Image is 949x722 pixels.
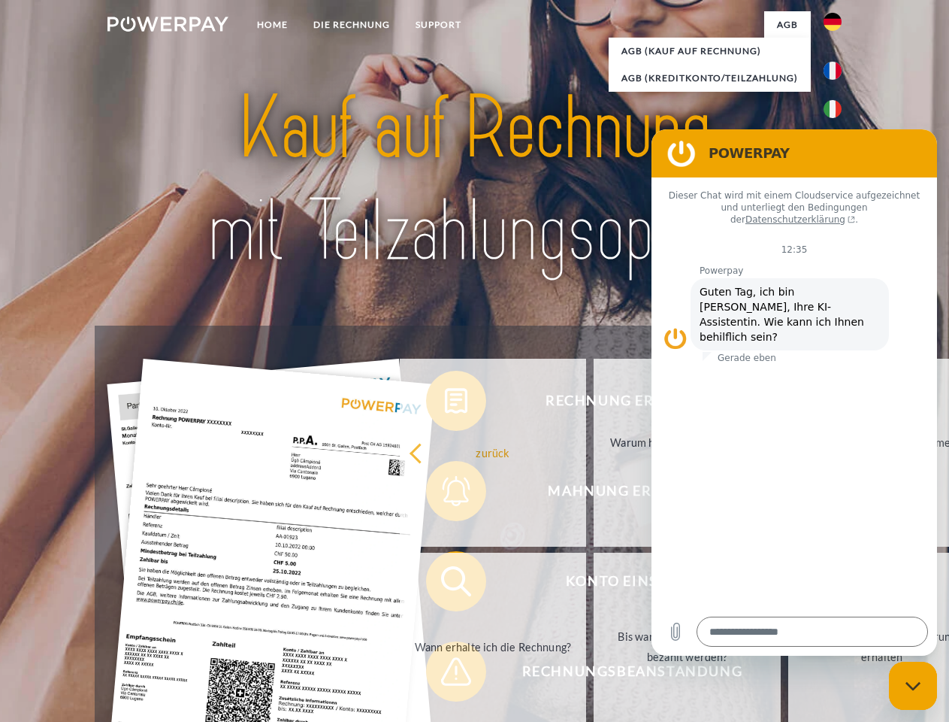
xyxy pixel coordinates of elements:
a: Home [244,11,301,38]
div: Wann erhalte ich die Rechnung? [409,636,578,657]
img: logo-powerpay-white.svg [107,17,228,32]
img: de [824,13,842,31]
img: fr [824,62,842,80]
a: DIE RECHNUNG [301,11,403,38]
div: Warum habe ich eine Rechnung erhalten? [603,432,772,473]
img: it [824,100,842,118]
a: SUPPORT [403,11,474,38]
iframe: Messaging-Fenster [651,129,937,656]
img: title-powerpay_de.svg [144,72,805,288]
iframe: Schaltfläche zum Öffnen des Messaging-Fensters; Konversation läuft [889,662,937,710]
div: Bis wann muss die Rechnung bezahlt werden? [603,626,772,667]
a: AGB (Kauf auf Rechnung) [609,38,811,65]
a: agb [764,11,811,38]
a: AGB (Kreditkonto/Teilzahlung) [609,65,811,92]
div: zurück [409,442,578,463]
